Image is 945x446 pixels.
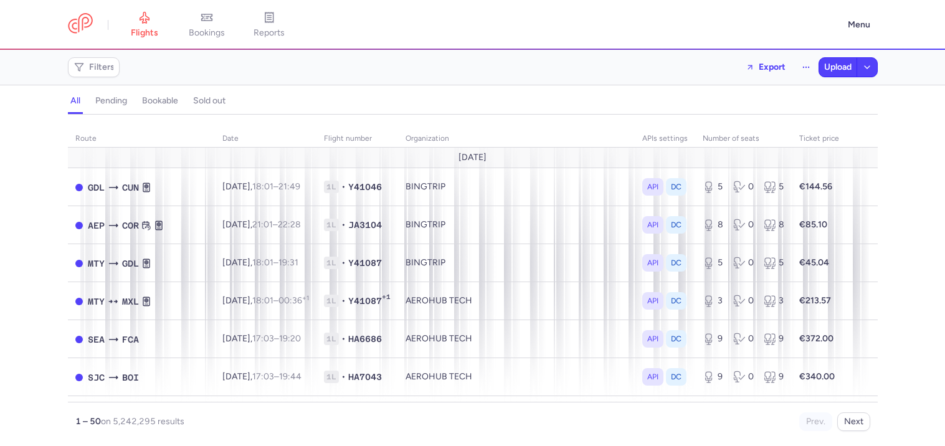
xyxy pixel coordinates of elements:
strong: €144.56 [799,181,832,192]
div: 5 [764,257,784,269]
span: reports [254,27,285,39]
span: DC [671,257,681,269]
span: SJC [88,371,105,384]
span: HA7043 [348,371,382,383]
span: Filters [89,62,115,72]
strong: €340.00 [799,371,835,382]
span: FCA [122,333,139,346]
span: API [647,295,658,307]
td: BINGTRIP [398,206,635,244]
h4: sold out [193,95,226,107]
span: +1 [382,293,391,305]
button: Export [738,57,794,77]
strong: €45.04 [799,257,829,268]
time: 17:03 [252,371,274,382]
h4: all [70,95,80,107]
th: date [215,130,316,148]
span: MTY [88,257,105,270]
span: – [252,371,302,382]
span: • [341,219,346,231]
span: [DATE], [222,181,300,192]
span: [DATE], [222,333,301,344]
button: Filters [69,58,119,77]
span: 1L [324,181,339,193]
span: 1L [324,219,339,231]
span: • [341,257,346,269]
time: 19:31 [278,257,298,268]
strong: 1 – 50 [75,416,101,427]
div: 8 [703,219,723,231]
span: CUN [122,181,139,194]
span: MTY [88,295,105,308]
time: 19:44 [279,371,302,382]
time: 18:01 [252,295,273,306]
span: SEA [88,333,105,346]
a: reports [238,11,300,39]
span: Export [759,62,786,72]
div: 5 [703,257,723,269]
span: • [341,181,346,193]
span: API [647,333,658,345]
span: – [252,181,300,192]
div: 0 [733,257,754,269]
time: 21:01 [252,219,273,230]
th: organization [398,130,635,148]
span: 1L [324,295,339,307]
div: 3 [764,295,784,307]
span: DC [671,181,681,193]
span: Y41046 [348,181,382,193]
div: 0 [733,371,754,383]
span: API [647,257,658,269]
time: 22:28 [278,219,301,230]
a: flights [113,11,176,39]
span: API [647,181,658,193]
span: COR [122,219,139,232]
span: – [252,333,301,344]
span: GDL [88,181,105,194]
span: [DATE] [458,153,487,163]
a: bookings [176,11,238,39]
span: • [341,295,346,307]
button: Next [837,412,870,431]
span: JA3104 [348,219,382,231]
th: Ticket price [792,130,847,148]
a: CitizenPlane red outlined logo [68,13,93,36]
span: 1L [324,371,339,383]
span: DC [671,333,681,345]
span: 1L [324,333,339,345]
th: Flight number [316,130,398,148]
span: 1L [324,257,339,269]
span: [DATE], [222,371,302,382]
div: 9 [703,371,723,383]
td: BINGTRIP [398,168,635,206]
div: 0 [733,295,754,307]
td: AEROHUB TECH [398,358,635,396]
strong: €372.00 [799,333,833,344]
time: 17:03 [252,333,274,344]
div: 3 [703,295,723,307]
td: AEROHUB TECH [398,282,635,320]
th: route [68,130,215,148]
strong: €85.10 [799,219,827,230]
span: [DATE], [222,295,309,306]
time: 00:36 [278,295,309,306]
div: 9 [764,333,784,345]
div: 0 [733,181,754,193]
div: 9 [764,371,784,383]
span: [DATE], [222,257,298,268]
span: Y41087 [348,295,382,307]
button: Prev. [799,412,832,431]
span: on 5,242,295 results [101,416,184,427]
h4: pending [95,95,127,107]
span: • [341,371,346,383]
span: Y41087 [348,257,382,269]
div: 0 [733,219,754,231]
time: 18:01 [252,257,273,268]
span: flights [131,27,158,39]
span: DC [671,219,681,231]
th: APIs settings [635,130,695,148]
div: 5 [764,181,784,193]
time: 18:01 [252,181,273,192]
strong: €213.57 [799,295,831,306]
span: API [647,371,658,383]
